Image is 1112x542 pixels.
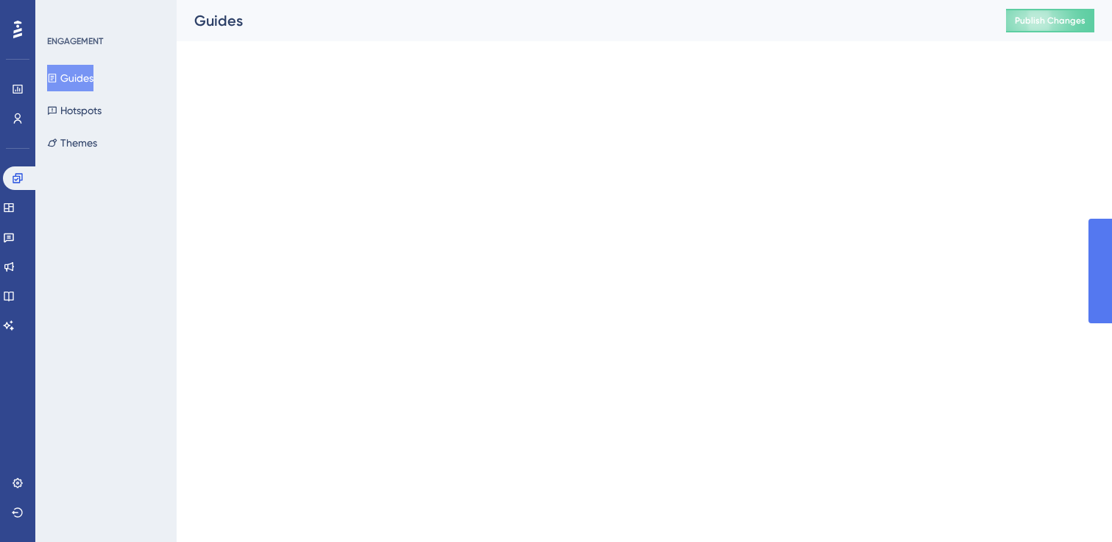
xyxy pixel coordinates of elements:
[194,10,969,31] div: Guides
[1015,15,1086,27] span: Publish Changes
[1050,484,1094,528] iframe: UserGuiding AI Assistant Launcher
[47,130,97,156] button: Themes
[47,97,102,124] button: Hotspots
[47,65,93,91] button: Guides
[1006,9,1094,32] button: Publish Changes
[47,35,103,47] div: ENGAGEMENT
